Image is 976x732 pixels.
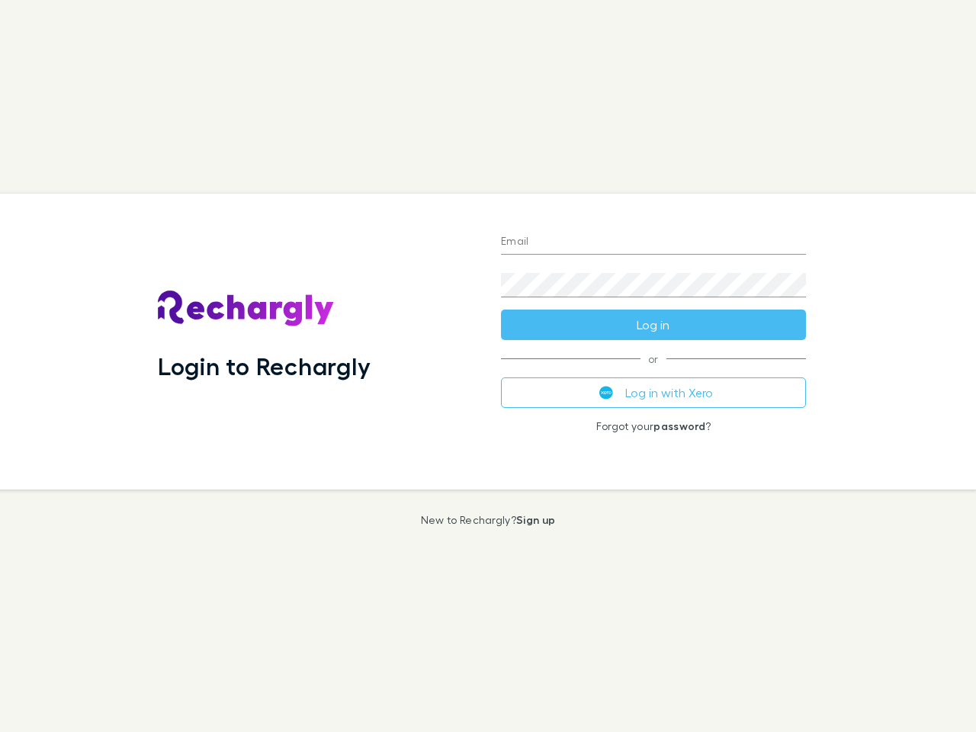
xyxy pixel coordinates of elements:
img: Xero's logo [599,386,613,400]
h1: Login to Rechargly [158,352,371,380]
button: Log in [501,310,806,340]
a: Sign up [516,513,555,526]
a: password [653,419,705,432]
button: Log in with Xero [501,377,806,408]
span: or [501,358,806,359]
p: Forgot your ? [501,420,806,432]
p: New to Rechargly? [421,514,556,526]
img: Rechargly's Logo [158,291,335,327]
